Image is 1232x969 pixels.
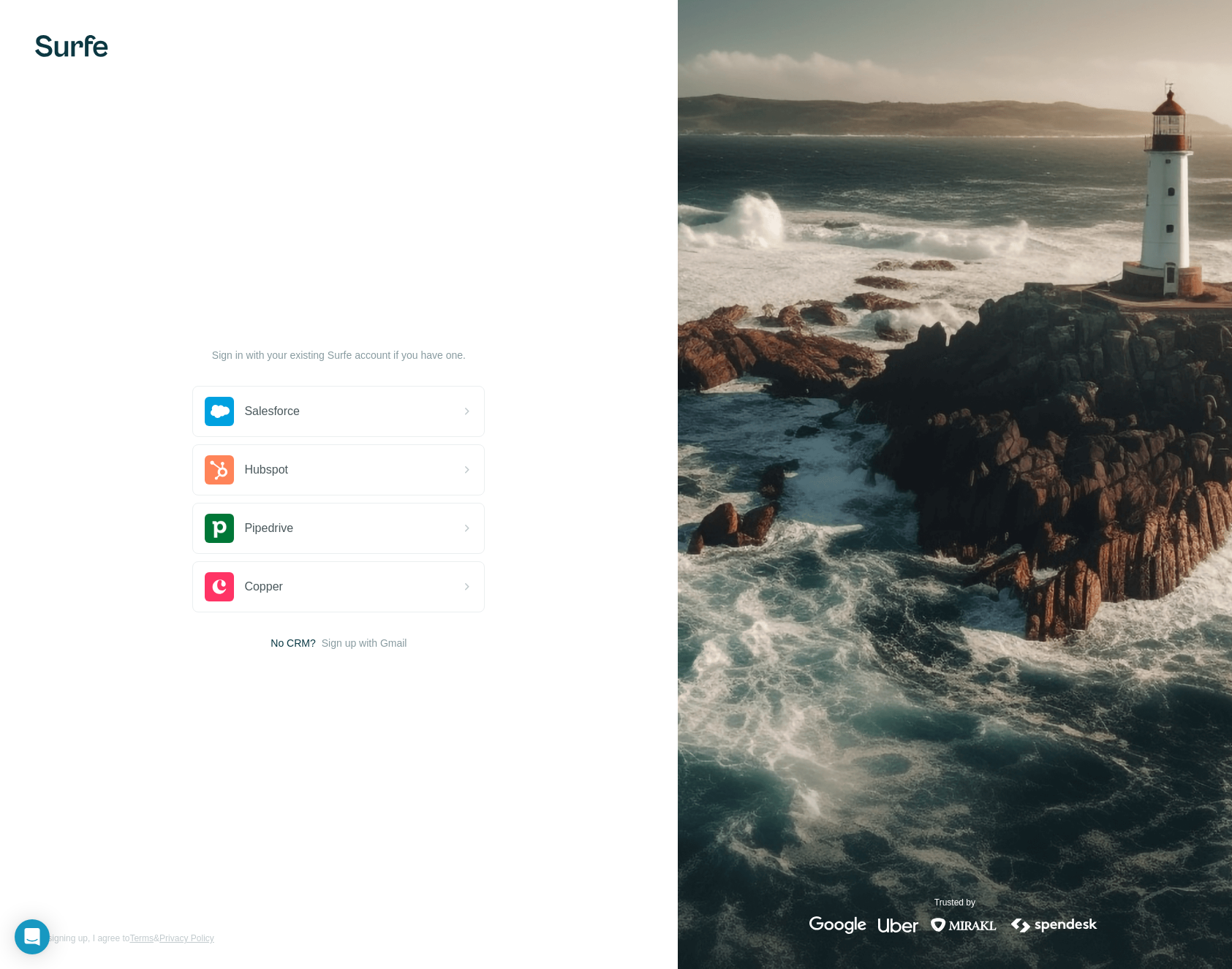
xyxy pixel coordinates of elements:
img: salesforce's logo [205,397,234,426]
img: copper's logo [205,572,234,601]
a: Privacy Policy [159,933,214,943]
span: Pipedrive [244,520,293,537]
img: Surfe's logo [35,35,108,57]
h1: Let’s get started! [192,319,485,342]
a: Terms [129,933,154,943]
img: mirakl's logo [930,916,997,934]
p: Trusted by [934,896,975,909]
img: spendesk's logo [1009,916,1100,934]
div: Open Intercom Messenger [15,919,50,954]
img: google's logo [809,916,866,934]
button: Sign up with Gmail [322,636,407,650]
img: uber's logo [878,916,918,934]
p: Sign in with your existing Surfe account if you have one. [212,348,466,362]
span: No CRM? [271,636,315,650]
span: By signing up, I agree to & [35,932,214,945]
img: hubspot's logo [205,455,234,484]
img: pipedrive's logo [205,514,234,543]
span: Hubspot [244,461,288,479]
span: Copper [244,578,282,596]
span: Salesforce [244,403,300,420]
